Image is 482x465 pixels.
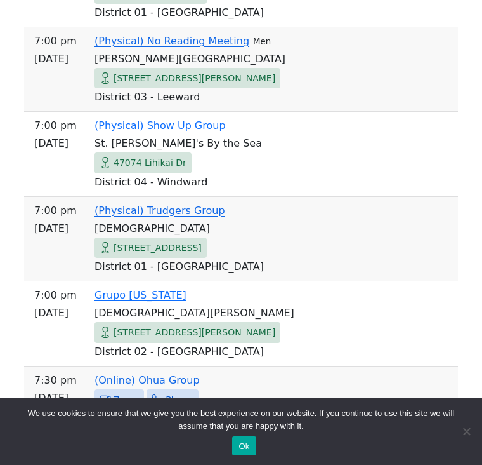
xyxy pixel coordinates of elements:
[94,205,225,217] a: (Physical) Trudgers Group
[94,289,186,301] a: Grupo [US_STATE]
[34,220,77,238] span: [DATE]
[34,286,77,304] span: 7:00 PM
[166,392,193,408] span: Phone
[29,173,453,191] td: District 04 - Windward
[29,50,453,68] td: [PERSON_NAME][GEOGRAPHIC_DATA]
[34,304,77,322] span: [DATE]
[34,50,77,68] span: [DATE]
[29,135,453,152] td: St. [PERSON_NAME]'s By the Sea
[94,119,226,131] a: (Physical) Show Up Group
[114,240,202,256] span: [STREET_ADDRESS]
[34,117,77,135] span: 7:00 PM
[34,32,77,50] span: 7:00 PM
[114,325,275,340] span: [STREET_ADDRESS][PERSON_NAME]
[114,155,186,171] span: 47074 Lihikai Dr
[460,425,472,438] span: No
[29,258,453,276] td: District 01 - [GEOGRAPHIC_DATA]
[29,88,453,106] td: District 03 - Leeward
[19,407,463,433] span: We use cookies to ensure that we give you the best experience on our website. If you continue to ...
[34,135,77,152] span: [DATE]
[114,392,139,408] span: Zoom
[29,343,453,361] td: District 02 - [GEOGRAPHIC_DATA]
[94,35,249,47] a: (Physical) No Reading Meeting
[94,374,200,386] a: (Online) Ohua Group
[29,4,453,22] td: District 01 - [GEOGRAPHIC_DATA]
[114,71,275,86] span: [STREET_ADDRESS][PERSON_NAME]
[29,304,453,322] td: [DEMOGRAPHIC_DATA][PERSON_NAME]
[34,389,77,407] span: [DATE]
[232,436,256,455] button: Ok
[34,372,77,389] span: 7:30 PM
[253,37,271,46] small: Men
[34,202,77,220] span: 7:00 PM
[29,220,453,238] td: [DEMOGRAPHIC_DATA]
